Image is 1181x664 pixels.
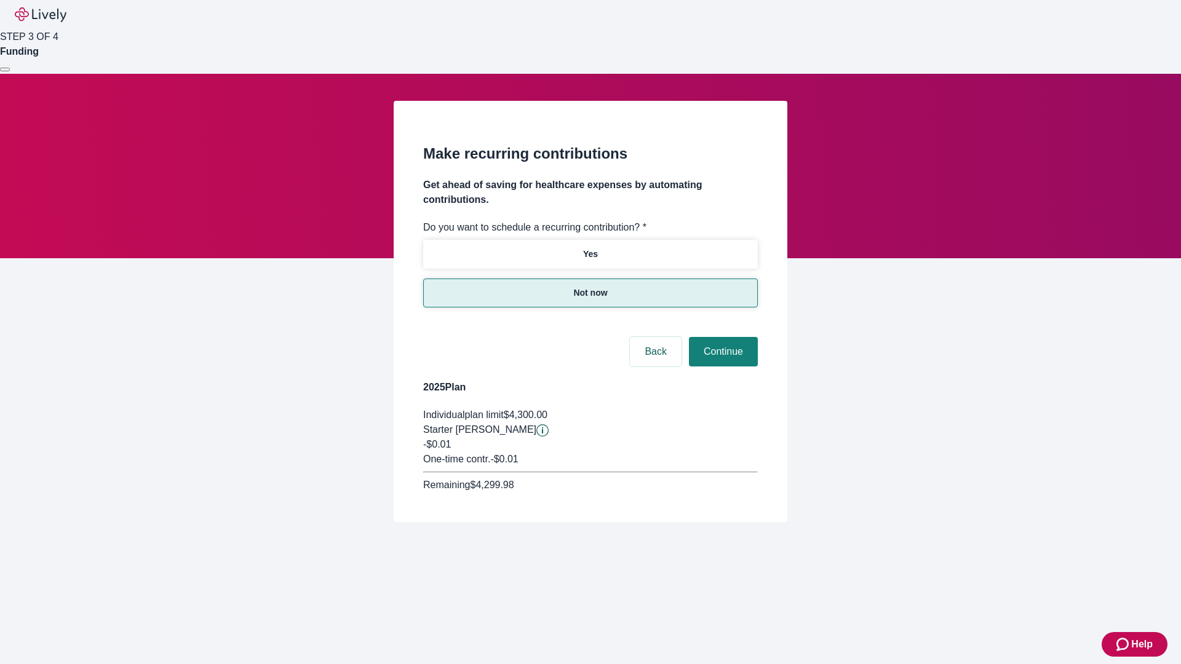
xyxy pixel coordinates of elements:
[1102,632,1167,657] button: Zendesk support iconHelp
[423,454,490,464] span: One-time contr.
[423,220,646,235] label: Do you want to schedule a recurring contribution? *
[536,424,549,437] svg: Starter penny details
[490,454,518,464] span: - $0.01
[1131,637,1153,652] span: Help
[470,480,514,490] span: $4,299.98
[423,380,758,395] h4: 2025 Plan
[423,178,758,207] h4: Get ahead of saving for healthcare expenses by automating contributions.
[423,279,758,307] button: Not now
[15,7,66,22] img: Lively
[630,337,682,366] button: Back
[423,240,758,269] button: Yes
[423,439,451,449] span: -$0.01
[504,409,547,420] span: $4,300.00
[1116,637,1131,652] svg: Zendesk support icon
[583,248,598,261] p: Yes
[423,480,470,490] span: Remaining
[536,424,549,437] button: Lively will contribute $0.01 to establish your account
[689,337,758,366] button: Continue
[423,424,536,435] span: Starter [PERSON_NAME]
[423,409,504,420] span: Individual plan limit
[423,143,758,165] h2: Make recurring contributions
[573,287,607,299] p: Not now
